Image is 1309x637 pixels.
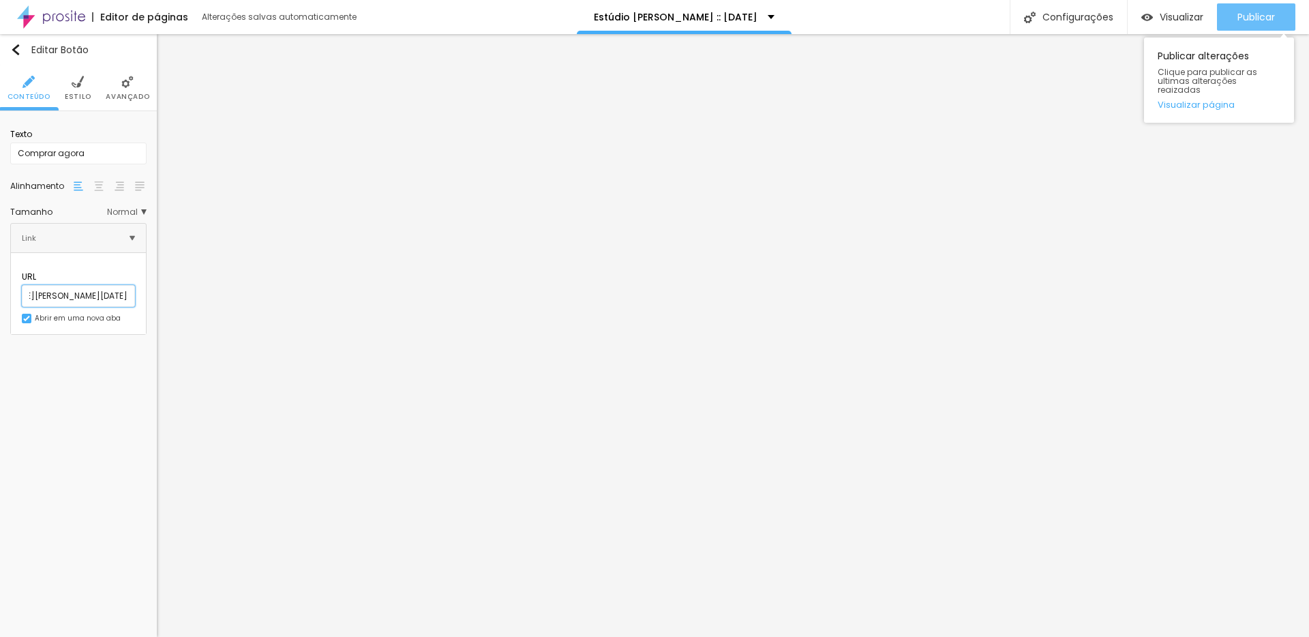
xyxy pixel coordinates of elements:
[35,315,121,322] div: Abrir em uma nova aba
[1144,38,1294,123] div: Publicar alterações
[1024,12,1036,23] img: Icone
[10,208,107,216] div: Tamanho
[10,44,21,55] img: Icone
[1141,12,1153,23] img: view-1.svg
[1158,100,1280,109] a: Visualizar página
[92,12,188,22] div: Editor de páginas
[135,181,145,191] img: paragraph-justified-align.svg
[130,235,135,241] img: Icone
[11,224,146,252] div: IconeLink
[10,44,89,55] div: Editar Botão
[72,76,84,88] img: Icone
[1237,12,1275,23] span: Publicar
[74,181,83,191] img: paragraph-left-align.svg
[594,12,757,22] p: Estúdio [PERSON_NAME] :: [DATE]
[94,181,104,191] img: paragraph-center-align.svg
[1160,12,1203,23] span: Visualizar
[202,13,359,21] div: Alterações salvas automaticamente
[10,128,147,140] div: Texto
[22,231,36,246] div: Link
[1217,3,1295,31] button: Publicar
[23,315,30,322] img: Icone
[22,271,135,283] div: URL
[121,76,134,88] img: Icone
[10,182,72,190] div: Alinhamento
[22,76,35,88] img: Icone
[106,93,149,100] span: Avançado
[157,34,1309,637] iframe: Editor
[107,208,147,216] span: Normal
[1158,68,1280,95] span: Clique para publicar as ultimas alterações reaizadas
[115,181,124,191] img: paragraph-right-align.svg
[1128,3,1217,31] button: Visualizar
[7,93,50,100] span: Conteúdo
[65,93,91,100] span: Estilo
